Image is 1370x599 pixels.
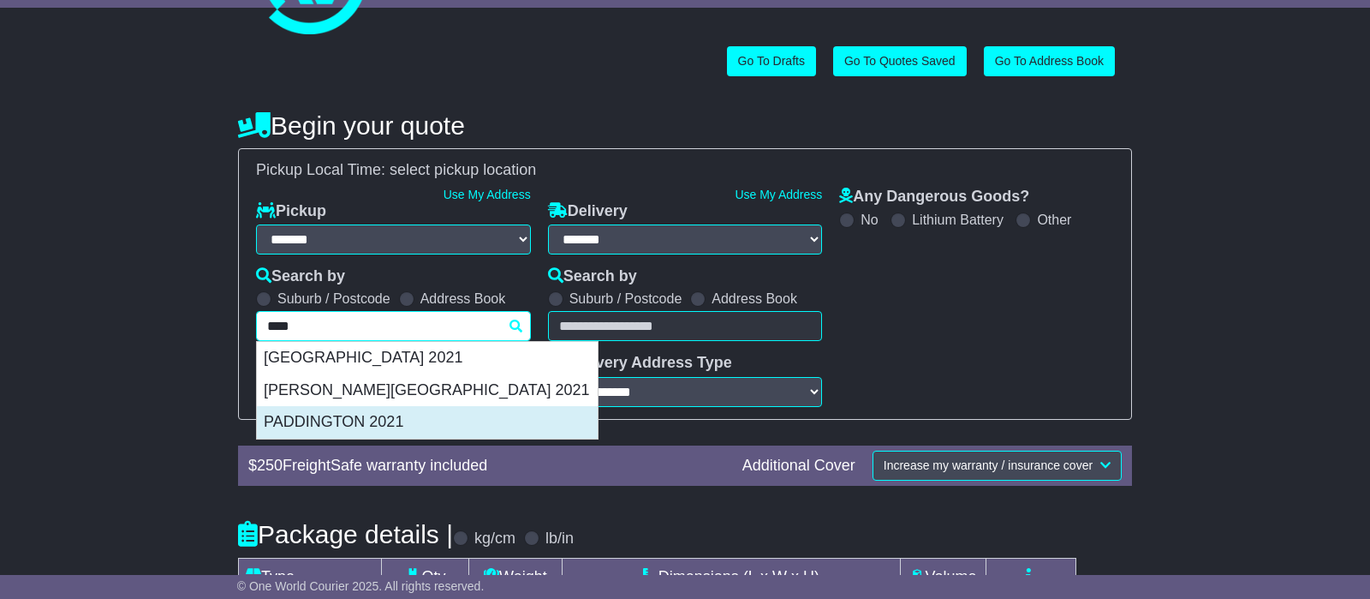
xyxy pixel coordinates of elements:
td: Dimensions (L x W x H) [562,558,900,596]
label: Any Dangerous Goods? [839,188,1029,207]
div: Pickup Local Time: [247,161,1123,180]
label: Address Book [712,291,797,307]
label: Suburb / Postcode [277,291,390,307]
a: Use My Address [444,188,531,201]
div: [GEOGRAPHIC_DATA] 2021 [257,342,598,374]
div: $ FreightSafe warranty included [240,457,734,476]
label: Search by [548,267,637,286]
label: Delivery Address Type [548,354,732,373]
label: Address Book [420,291,506,307]
h4: Package details | [238,520,453,548]
div: Additional Cover [734,457,864,476]
label: No [861,212,878,228]
label: Pickup [256,202,326,221]
div: [PERSON_NAME][GEOGRAPHIC_DATA] 2021 [257,374,598,407]
td: Weight [468,558,562,596]
label: Lithium Battery [912,212,1004,228]
td: Type [239,558,382,596]
label: Delivery [548,202,628,221]
label: Suburb / Postcode [569,291,682,307]
div: PADDINGTON 2021 [257,406,598,439]
span: Increase my warranty / insurance cover [884,458,1093,472]
h4: Begin your quote [238,111,1132,140]
a: Go To Quotes Saved [833,46,967,76]
label: Search by [256,267,345,286]
a: Go To Address Book [984,46,1115,76]
a: Use My Address [735,188,822,201]
label: kg/cm [474,530,515,548]
span: select pickup location [390,161,536,178]
span: 250 [257,457,283,474]
label: Other [1037,212,1071,228]
label: lb/in [545,530,574,548]
td: Volume [900,558,986,596]
a: Go To Drafts [727,46,816,76]
td: Qty [382,558,469,596]
button: Increase my warranty / insurance cover [873,451,1122,481]
span: © One World Courier 2025. All rights reserved. [237,579,485,593]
